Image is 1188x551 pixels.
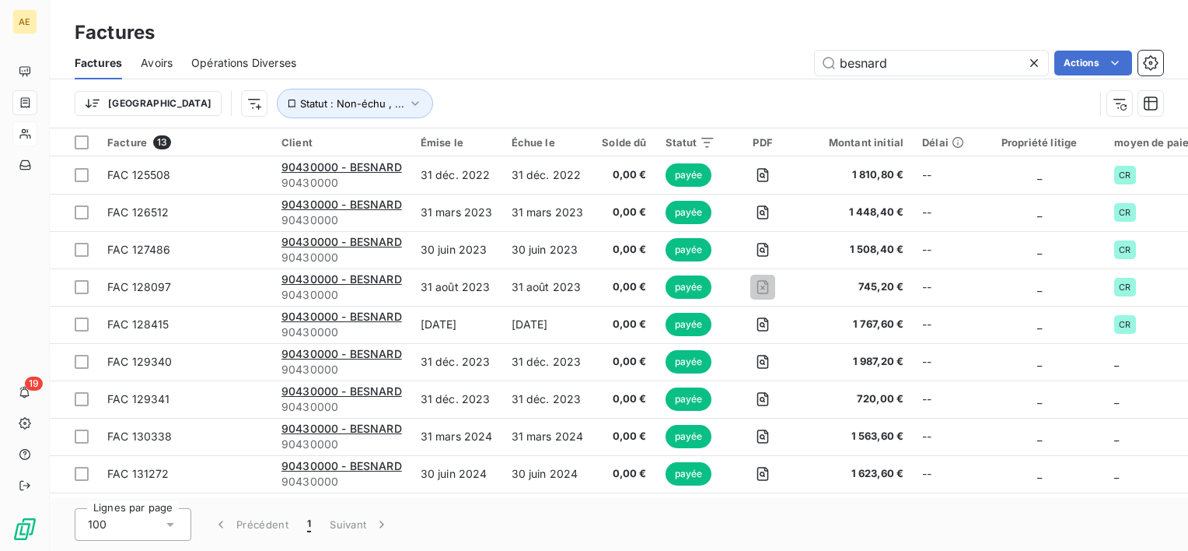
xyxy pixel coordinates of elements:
span: 1 767,60 € [810,317,903,332]
button: [GEOGRAPHIC_DATA] [75,91,222,116]
span: payée [666,388,712,411]
div: AE [12,9,37,34]
td: 31 mars 2024 [411,418,502,455]
span: 1 448,40 € [810,205,903,220]
td: -- [913,156,973,194]
span: _ [1114,430,1119,443]
input: Rechercher [815,51,1048,75]
span: FAC 128097 [107,280,172,293]
span: 90430000 [281,399,402,415]
td: 30 juin 2024 [502,455,593,493]
span: _ [1037,430,1042,443]
span: 90430000 [281,287,402,303]
span: _ [1037,168,1042,181]
span: 90430000 [281,175,402,191]
span: 90430000 [281,325,402,340]
div: Client [281,136,402,149]
iframe: Intercom live chat [1135,498,1172,535]
span: 1 563,60 € [810,429,903,444]
span: 90430000 - BESNARD [281,310,402,323]
span: FAC 131272 [107,467,169,480]
span: 90430000 - BESNARD [281,235,402,248]
span: FAC 130338 [107,430,173,443]
button: Statut : Non-échu , ... [277,89,433,118]
span: _ [1114,392,1119,405]
span: 1 508,40 € [810,242,903,258]
span: payée [666,462,712,486]
span: payée [666,350,712,374]
span: 90430000 - BESNARD [281,459,402,472]
span: 100 [88,517,107,532]
span: 0,00 € [602,242,646,258]
span: payée [666,275,712,299]
td: 31 août 2023 [411,268,502,306]
td: -- [913,194,973,231]
td: [DATE] [502,493,593,530]
span: Avoirs [141,55,173,71]
td: 31 déc. 2023 [502,343,593,381]
td: [DATE] [411,493,502,530]
span: 1 987,20 € [810,354,903,370]
span: _ [1037,355,1042,368]
span: 0,00 € [602,429,646,444]
span: CR [1119,245,1130,254]
span: FAC 127486 [107,243,171,256]
td: -- [913,455,973,493]
span: CR [1119,320,1130,329]
span: 13 [153,135,171,149]
td: 31 mars 2024 [502,418,593,455]
span: 0,00 € [602,391,646,407]
td: [DATE] [411,306,502,343]
div: Statut [666,136,716,149]
td: -- [913,381,973,418]
span: _ [1037,467,1042,480]
span: 90430000 - BESNARD [281,347,402,360]
span: 19 [25,377,43,391]
td: 31 déc. 2023 [411,343,502,381]
div: Montant initial [810,136,903,149]
button: 1 [298,508,320,541]
div: Propriété litige [983,136,1095,149]
span: CR [1119,170,1130,180]
span: Opérations Diverses [191,55,296,71]
span: payée [666,425,712,448]
span: CR [1119,208,1130,217]
div: Délai [922,136,964,149]
button: Suivant [320,508,399,541]
span: _ [1037,318,1042,331]
td: -- [913,343,973,381]
td: 31 mars 2023 [411,194,502,231]
span: Facture [107,136,147,149]
span: _ [1114,467,1119,480]
button: Actions [1054,51,1132,75]
td: -- [913,268,973,306]
span: 1 623,60 € [810,466,903,482]
span: 0,00 € [602,279,646,295]
span: Factures [75,55,122,71]
span: 0,00 € [602,354,646,370]
img: Logo LeanPay [12,517,37,542]
span: 90430000 - BESNARD [281,198,402,211]
span: _ [1037,243,1042,256]
td: 31 déc. 2022 [411,156,502,194]
td: -- [913,493,973,530]
span: 90430000 [281,250,402,265]
td: 31 déc. 2023 [411,381,502,418]
td: 31 août 2023 [502,268,593,306]
span: payée [666,201,712,224]
span: 0,00 € [602,205,646,220]
span: _ [1037,392,1042,405]
span: _ [1037,205,1042,219]
span: FAC 128415 [107,318,169,331]
td: 31 déc. 2023 [502,381,593,418]
span: FAC 129340 [107,355,173,368]
span: CR [1119,283,1130,292]
h3: Factures [75,19,155,47]
span: 1 810,80 € [810,167,903,183]
span: 90430000 - BESNARD [281,272,402,286]
span: FAC 126512 [107,205,169,219]
span: 90430000 - BESNARD [281,422,402,435]
span: 0,00 € [602,167,646,183]
td: [DATE] [502,306,593,343]
div: Émise le [421,136,493,149]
